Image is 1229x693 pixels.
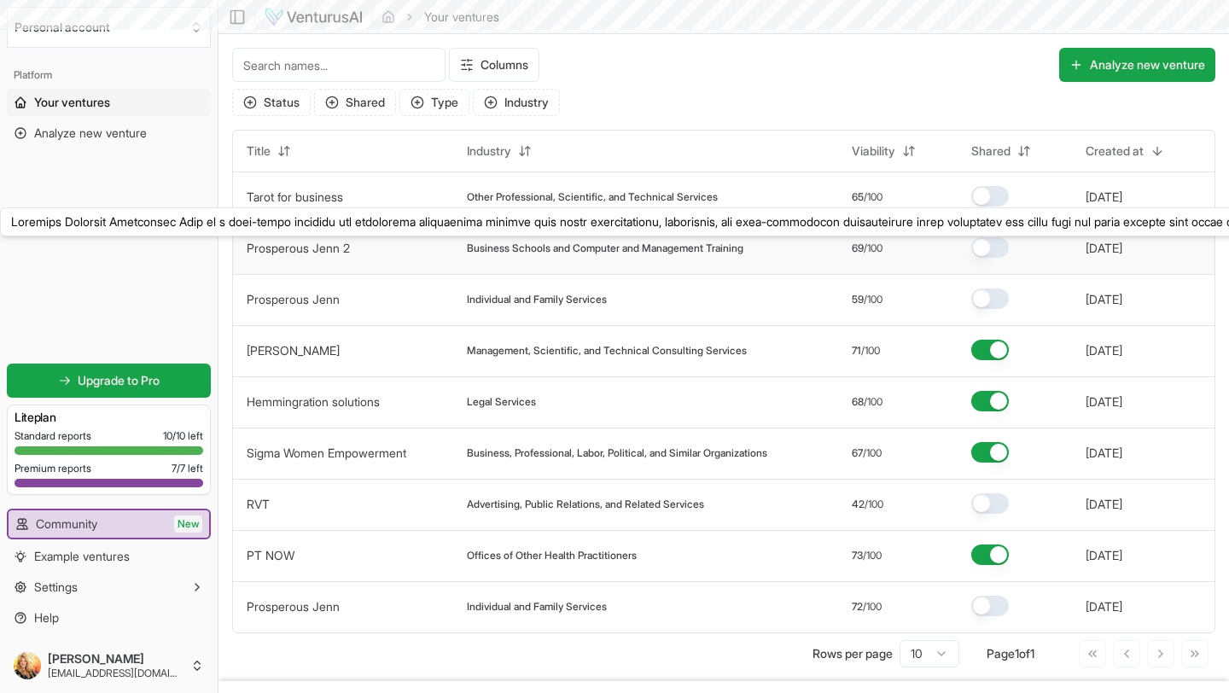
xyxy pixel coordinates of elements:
[1086,547,1122,564] button: [DATE]
[852,600,863,614] span: 72
[852,242,864,255] span: 69
[247,445,406,462] button: Sigma Women Empowerment
[34,579,78,596] span: Settings
[467,242,743,255] span: Business Schools and Computer and Management Training
[1015,646,1019,661] span: 1
[247,189,343,204] a: Tarot for business
[7,61,211,89] div: Platform
[247,189,343,206] button: Tarot for business
[314,89,396,116] button: Shared
[865,498,883,511] span: /100
[247,394,380,409] a: Hemmingration solutions
[1075,137,1174,165] button: Created at
[163,429,203,443] span: 10 / 10 left
[247,393,380,411] button: Hemmingration solutions
[467,143,511,160] span: Industry
[7,574,211,601] button: Settings
[247,342,340,359] button: [PERSON_NAME]
[852,190,864,204] span: 65
[864,293,882,306] span: /100
[467,600,607,614] span: Individual and Family Services
[863,600,882,614] span: /100
[7,89,211,116] a: Your ventures
[852,446,863,460] span: 67
[247,496,270,513] button: RVT
[1059,48,1215,82] button: Analyze new venture
[247,547,294,564] button: PT NOW
[78,372,160,389] span: Upgrade to Pro
[864,395,882,409] span: /100
[467,395,536,409] span: Legal Services
[467,344,747,358] span: Management, Scientific, and Technical Consulting Services
[1086,598,1122,615] button: [DATE]
[467,549,637,562] span: Offices of Other Health Practitioners
[863,446,882,460] span: /100
[864,242,882,255] span: /100
[174,515,202,533] span: New
[36,515,97,533] span: Community
[7,543,211,570] a: Example ventures
[247,343,340,358] a: [PERSON_NAME]
[1086,291,1122,308] button: [DATE]
[467,446,767,460] span: Business, Professional, Labor, Political, and Similar Organizations
[449,48,539,82] button: Columns
[15,429,91,443] span: Standard reports
[247,240,350,257] button: Prosperous Jenn 2
[987,646,1015,661] span: Page
[852,293,864,306] span: 59
[1086,189,1122,206] button: [DATE]
[7,604,211,632] a: Help
[399,89,469,116] button: Type
[247,598,340,615] button: Prosperous Jenn
[863,549,882,562] span: /100
[813,645,893,662] p: Rows per page
[467,190,718,204] span: Other Professional, Scientific, and Technical Services
[7,645,211,686] button: [PERSON_NAME][EMAIL_ADDRESS][DOMAIN_NAME]
[34,94,110,111] span: Your ventures
[247,241,350,255] a: Prosperous Jenn 2
[1086,342,1122,359] button: [DATE]
[1086,240,1122,257] button: [DATE]
[1086,445,1122,462] button: [DATE]
[15,409,203,426] h3: Lite plan
[247,143,271,160] span: Title
[1086,496,1122,513] button: [DATE]
[247,445,406,460] a: Sigma Women Empowerment
[48,651,183,667] span: [PERSON_NAME]
[34,125,147,142] span: Analyze new venture
[247,599,340,614] a: Prosperous Jenn
[15,462,91,475] span: Premium reports
[842,137,926,165] button: Viability
[34,609,59,626] span: Help
[7,364,211,398] a: Upgrade to Pro
[961,137,1041,165] button: Shared
[34,548,130,565] span: Example ventures
[467,293,607,306] span: Individual and Family Services
[1019,646,1030,661] span: of
[232,89,311,116] button: Status
[457,137,542,165] button: Industry
[172,462,203,475] span: 7 / 7 left
[1086,143,1144,160] span: Created at
[9,510,209,538] a: CommunityNew
[247,548,294,562] a: PT NOW
[236,137,301,165] button: Title
[247,497,270,511] a: RVT
[971,143,1011,160] span: Shared
[247,291,340,308] button: Prosperous Jenn
[473,89,560,116] button: Industry
[48,667,183,680] span: [EMAIL_ADDRESS][DOMAIN_NAME]
[232,48,446,82] input: Search names...
[864,190,882,204] span: /100
[467,498,704,511] span: Advertising, Public Relations, and Related Services
[7,119,211,147] a: Analyze new venture
[861,344,880,358] span: /100
[852,549,863,562] span: 73
[14,652,41,679] img: ALV-UjWggMxv4G9PYj0movSpGtHKW4nB_YglORv8mFFuFBrTUqOdTicWPzrRQ99Lp8qOSSamTrgiy01Sbrr7j6ccGOwZhxlD3...
[1086,393,1122,411] button: [DATE]
[852,143,895,160] span: Viability
[852,498,865,511] span: 42
[852,344,861,358] span: 71
[852,395,864,409] span: 68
